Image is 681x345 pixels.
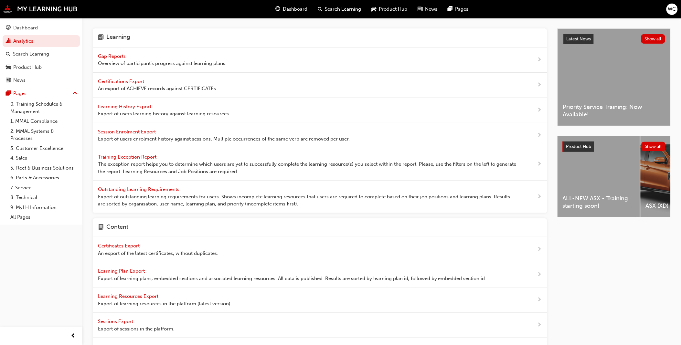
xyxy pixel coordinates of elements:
a: Gap Reports Overview of participant's progress against learning plans.next-icon [93,47,547,73]
span: Export of users learning history against learning resources. [98,110,230,118]
span: The exception report helps you to determine which users are yet to successfully complete the lear... [98,161,516,175]
span: next-icon [537,271,542,279]
span: car-icon [6,65,11,70]
a: news-iconNews [413,3,443,16]
span: WC [668,5,676,13]
a: search-iconSearch Learning [313,3,367,16]
button: DashboardAnalyticsSearch LearningProduct HubNews [3,21,80,88]
a: Training Exception Report The exception report helps you to determine which users are yet to succ... [93,148,547,181]
a: All Pages [8,212,80,222]
a: Sessions Export Export of sessions in the platform.next-icon [93,313,547,338]
a: ALL-NEW ASX - Training starting soon! [558,136,640,217]
span: Training Exception Report [98,154,158,160]
span: Export of learning resources in the platform (latest version). [98,300,232,308]
span: News [425,5,438,13]
a: 0. Training Schedules & Management [8,99,80,116]
h4: Content [106,224,128,232]
span: Product Hub [379,5,408,13]
a: Outstanding Learning Requirements Export of outstanding learning requirements for users. Shows in... [93,181,547,213]
span: guage-icon [276,5,281,13]
h4: Learning [106,34,130,42]
a: Dashboard [3,22,80,34]
span: An export of ACHIEVE records against CERTIFICATEs. [98,85,217,92]
span: ALL-NEW ASX - Training starting soon! [563,195,635,209]
span: learning-icon [98,34,104,42]
a: 1. MMAL Compliance [8,116,80,126]
span: chart-icon [6,38,11,44]
span: Export of outstanding learning requirements for users. Shows incomplete learning resources that u... [98,193,516,208]
a: car-iconProduct Hub [367,3,413,16]
span: Export of users enrolment history against sessions. Multiple occurrences of the same verb are rem... [98,135,350,143]
button: Show all [642,142,666,151]
span: Certifications Export [98,78,145,84]
span: Certificates Export [98,243,141,249]
div: Pages [13,90,27,97]
a: Learning History Export Export of users learning history against learning resources.next-icon [93,98,547,123]
span: next-icon [537,56,542,64]
span: An export of the latest certificates, without duplicates. [98,250,218,257]
div: Product Hub [13,64,42,71]
a: 5. Fleet & Business Solutions [8,163,80,173]
span: Export of sessions in the platform. [98,325,175,333]
span: Pages [455,5,469,13]
a: 6. Parts & Accessories [8,173,80,183]
a: pages-iconPages [443,3,474,16]
span: Product Hub [566,144,591,149]
a: 9. MyLH Information [8,203,80,213]
a: 2. MMAL Systems & Processes [8,126,80,143]
span: search-icon [318,5,323,13]
span: Gap Reports [98,53,127,59]
span: guage-icon [6,25,11,31]
a: Product HubShow all [563,141,665,152]
span: next-icon [537,193,542,201]
button: Show all [641,34,665,44]
button: WC [666,4,678,15]
img: mmal [3,5,78,13]
span: up-icon [73,89,77,98]
div: News [13,77,26,84]
span: Learning Plan Export [98,268,146,274]
span: Sessions Export [98,319,134,324]
a: Learning Resources Export Export of learning resources in the platform (latest version).next-icon [93,287,547,313]
span: Overview of participant's progress against learning plans. [98,60,227,67]
span: Dashboard [283,5,308,13]
span: next-icon [537,246,542,254]
a: 4. Sales [8,153,80,163]
a: 3. Customer Excellence [8,143,80,153]
span: next-icon [537,321,542,329]
div: Search Learning [13,50,49,58]
span: next-icon [537,131,542,140]
span: next-icon [537,296,542,304]
span: Search Learning [325,5,361,13]
a: 7. Service [8,183,80,193]
a: Certifications Export An export of ACHIEVE records against CERTIFICATEs.next-icon [93,73,547,98]
span: Outstanding Learning Requirements [98,186,181,192]
a: Product Hub [3,61,80,73]
span: next-icon [537,81,542,89]
span: Priority Service Training: Now Available! [563,103,665,118]
a: guage-iconDashboard [271,3,313,16]
span: news-icon [6,78,11,83]
button: Pages [3,88,80,99]
span: car-icon [372,5,377,13]
a: 8. Technical [8,193,80,203]
span: Learning Resources Export [98,293,160,299]
span: search-icon [6,51,10,57]
span: Learning History Export [98,104,153,110]
span: page-icon [98,224,104,232]
a: Analytics [3,35,80,47]
span: news-icon [418,5,423,13]
span: Latest News [567,36,591,42]
a: Latest NewsShow all [563,34,665,44]
a: Session Enrolment Export Export of users enrolment history against sessions. Multiple occurrences... [93,123,547,148]
a: Learning Plan Export Export of learning plans, embedded sections and associated learning resource... [93,262,547,287]
span: Export of learning plans, embedded sections and associated learning resources. All data is publis... [98,275,486,282]
span: pages-icon [448,5,453,13]
span: next-icon [537,106,542,114]
a: Certificates Export An export of the latest certificates, without duplicates.next-icon [93,237,547,262]
a: Search Learning [3,48,80,60]
span: Session Enrolment Export [98,129,157,135]
div: Dashboard [13,24,38,32]
span: pages-icon [6,91,11,97]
